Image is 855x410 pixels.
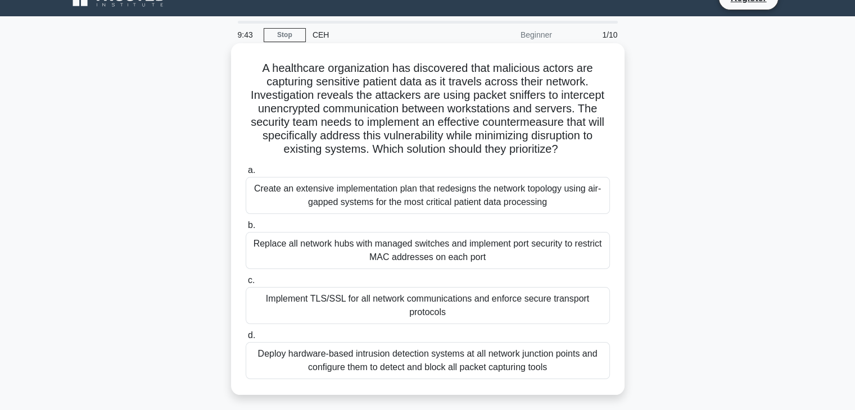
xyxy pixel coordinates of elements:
span: c. [248,275,255,285]
div: Deploy hardware-based intrusion detection systems at all network junction points and configure th... [246,342,610,379]
div: CEH [306,24,460,46]
div: 1/10 [559,24,625,46]
div: 9:43 [231,24,264,46]
div: Beginner [460,24,559,46]
a: Stop [264,28,306,42]
div: Implement TLS/SSL for all network communications and enforce secure transport protocols [246,287,610,324]
span: a. [248,165,255,175]
div: Create an extensive implementation plan that redesigns the network topology using air-gapped syst... [246,177,610,214]
span: b. [248,220,255,230]
span: d. [248,330,255,340]
div: Replace all network hubs with managed switches and implement port security to restrict MAC addres... [246,232,610,269]
h5: A healthcare organization has discovered that malicious actors are capturing sensitive patient da... [245,61,611,157]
